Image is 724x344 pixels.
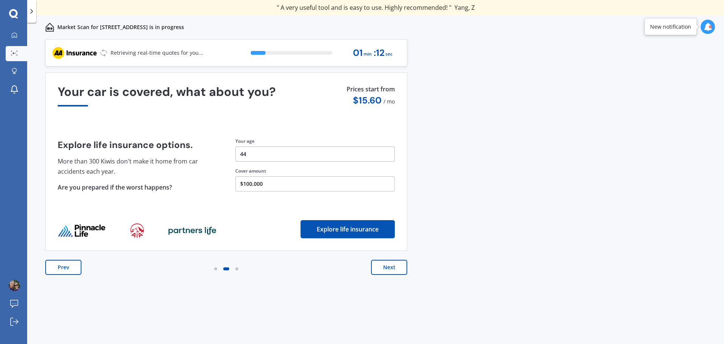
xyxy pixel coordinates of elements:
[58,183,172,191] span: Are you prepared if the worst happens?
[301,220,395,238] button: Explore life insurance
[9,280,20,291] img: ACg8ocLHMKizqPDQOw5GHsTSvCDmvPyyMJ7c0ybg5WagMWO5jw=s96-c
[374,48,385,58] span: : 12
[385,49,393,59] span: sec
[58,140,217,150] h4: Explore life insurance options.
[58,224,106,238] img: life_provider_logo_0
[130,223,144,238] img: life_provider_logo_1
[235,138,395,145] div: Your age
[235,176,395,191] button: $100,000
[168,226,216,235] img: life_provider_logo_2
[58,156,217,176] p: More than 300 Kiwis don't make it home from car accidents each year.
[57,23,184,31] p: Market Scan for [STREET_ADDRESS] is in progress
[235,147,395,162] button: 44
[383,98,395,105] span: / mo
[58,85,395,106] div: Your car is covered, what about you?
[45,260,81,275] button: Prev
[353,48,363,58] span: 01
[235,168,395,174] div: Cover amount
[371,260,407,275] button: Next
[364,49,372,59] span: min
[353,94,382,106] span: $ 15.60
[650,23,691,31] div: New notification
[45,23,54,32] img: home-and-contents.b802091223b8502ef2dd.svg
[347,85,395,95] p: Prices start from
[110,49,203,57] p: Retrieving real-time quotes for you...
